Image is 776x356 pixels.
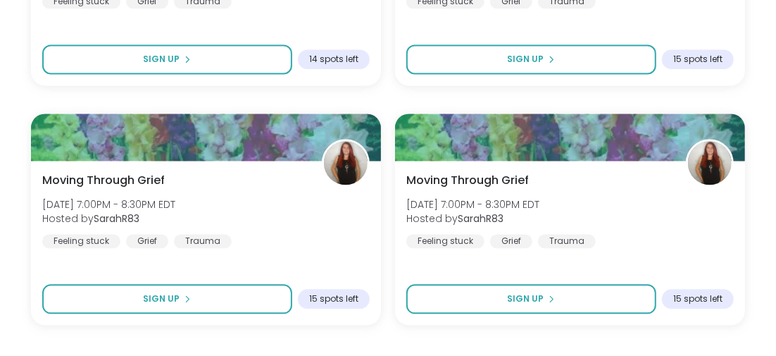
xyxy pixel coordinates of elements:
[309,293,358,305] span: 15 spots left
[508,293,544,305] span: Sign Up
[688,141,732,185] img: SarahR83
[42,172,165,189] span: Moving Through Grief
[406,211,539,226] span: Hosted by
[324,141,368,185] img: SarahR83
[490,234,532,248] div: Grief
[94,211,139,226] b: SarahR83
[42,211,175,226] span: Hosted by
[508,53,544,66] span: Sign Up
[42,284,292,314] button: Sign Up
[406,44,656,74] button: Sign Up
[144,53,180,66] span: Sign Up
[538,234,596,248] div: Trauma
[42,234,120,248] div: Feeling stuck
[42,44,292,74] button: Sign Up
[174,234,232,248] div: Trauma
[406,197,539,211] span: [DATE] 7:00PM - 8:30PM EDT
[126,234,168,248] div: Grief
[406,172,529,189] span: Moving Through Grief
[406,234,484,248] div: Feeling stuck
[42,197,175,211] span: [DATE] 7:00PM - 8:30PM EDT
[673,293,722,305] span: 15 spots left
[458,211,503,226] b: SarahR83
[406,284,656,314] button: Sign Up
[309,54,358,65] span: 14 spots left
[144,293,180,305] span: Sign Up
[673,54,722,65] span: 15 spots left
